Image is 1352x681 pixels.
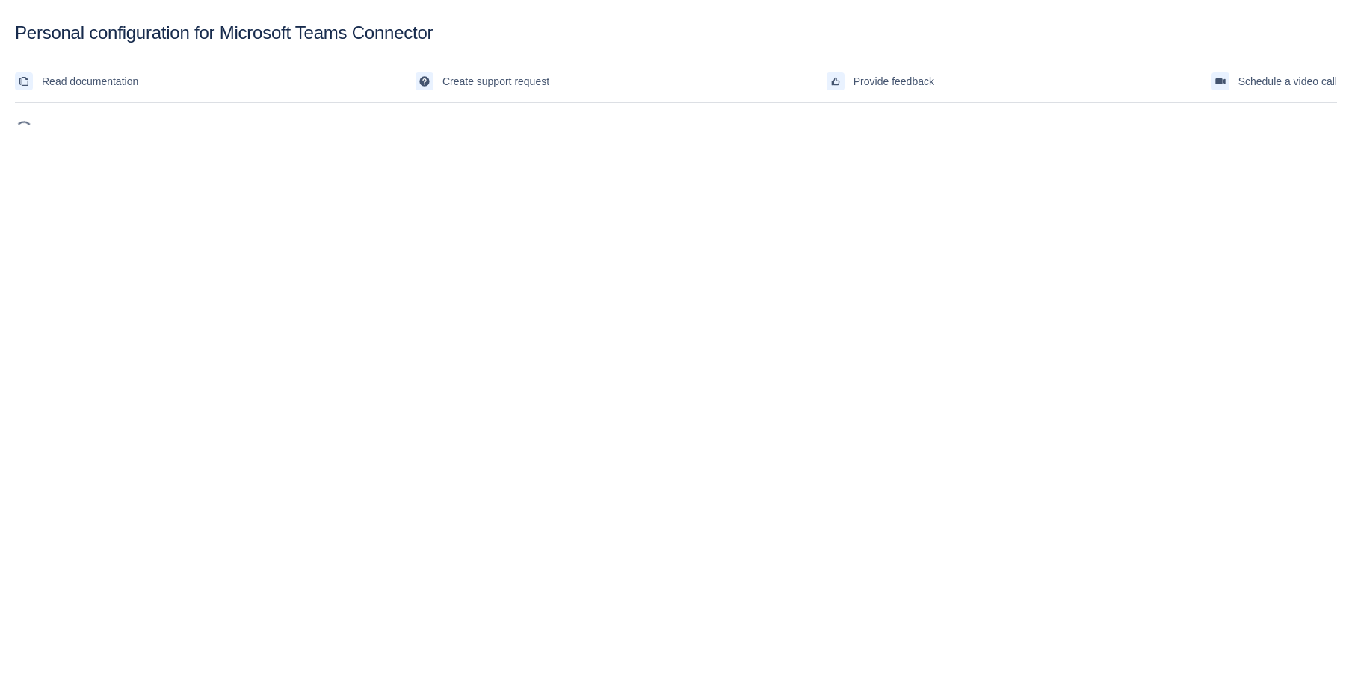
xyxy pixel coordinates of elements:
[18,75,30,87] span: documentation
[1214,75,1226,87] span: videoCall
[1211,69,1337,93] a: Schedule a video call
[15,22,1337,43] div: Personal configuration for Microsoft Teams Connector
[419,75,430,87] span: support
[416,69,549,93] a: Create support request
[1238,69,1337,93] span: Schedule a video call
[442,69,549,93] span: Create support request
[830,75,842,87] span: feedback
[15,69,138,93] a: Read documentation
[854,69,934,93] span: Provide feedback
[827,69,934,93] a: Provide feedback
[42,69,138,93] span: Read documentation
